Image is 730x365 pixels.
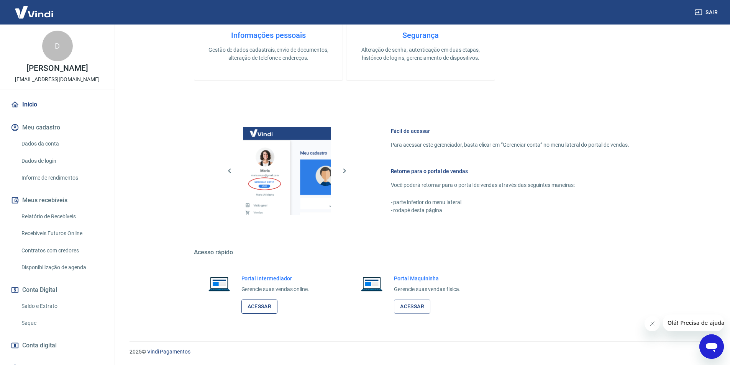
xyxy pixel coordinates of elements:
span: Conta digital [22,340,57,351]
a: Acessar [241,300,278,314]
iframe: Mensagem da empresa [663,314,724,331]
p: Gerencie suas vendas online. [241,285,310,293]
a: Recebíveis Futuros Online [18,226,105,241]
p: Gestão de dados cadastrais, envio de documentos, alteração de telefone e endereços. [207,46,330,62]
h6: Retorne para o portal de vendas [391,167,629,175]
a: Relatório de Recebíveis [18,209,105,224]
a: Dados de login [18,153,105,169]
p: - rodapé desta página [391,206,629,214]
img: Imagem da dashboard mostrando o botão de gerenciar conta na sidebar no lado esquerdo [243,127,331,215]
a: Início [9,96,105,113]
h5: Acesso rápido [194,249,648,256]
a: Vindi Pagamentos [147,349,190,355]
button: Conta Digital [9,282,105,298]
p: [EMAIL_ADDRESS][DOMAIN_NAME] [15,75,100,83]
a: Saldo e Extrato [18,298,105,314]
a: Acessar [394,300,430,314]
h6: Portal Maquininha [394,275,461,282]
h4: Informações pessoais [207,31,330,40]
span: Olá! Precisa de ajuda? [5,5,64,11]
a: Disponibilização de agenda [18,260,105,275]
p: - parte inferior do menu lateral [391,198,629,206]
p: Para acessar este gerenciador, basta clicar em “Gerenciar conta” no menu lateral do portal de ven... [391,141,629,149]
p: [PERSON_NAME] [26,64,88,72]
a: Contratos com credores [18,243,105,259]
a: Saque [18,315,105,331]
img: Imagem de um notebook aberto [356,275,388,293]
div: D [42,31,73,61]
p: Alteração de senha, autenticação em duas etapas, histórico de logins, gerenciamento de dispositivos. [359,46,482,62]
a: Conta digital [9,337,105,354]
p: Você poderá retornar para o portal de vendas através das seguintes maneiras: [391,181,629,189]
button: Sair [693,5,721,20]
a: Dados da conta [18,136,105,152]
a: Informe de rendimentos [18,170,105,186]
h6: Portal Intermediador [241,275,310,282]
iframe: Botão para abrir a janela de mensagens [699,334,724,359]
p: Gerencie suas vendas física. [394,285,461,293]
h4: Segurança [359,31,482,40]
p: 2025 © [130,348,712,356]
h6: Fácil de acessar [391,127,629,135]
button: Meu cadastro [9,119,105,136]
button: Meus recebíveis [9,192,105,209]
img: Imagem de um notebook aberto [203,275,235,293]
img: Vindi [9,0,59,24]
iframe: Fechar mensagem [645,316,660,331]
